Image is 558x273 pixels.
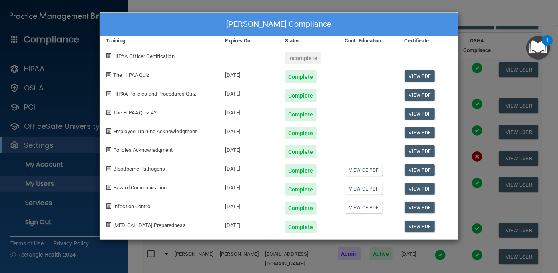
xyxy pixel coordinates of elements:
a: View CE PDF [345,202,383,213]
div: Cont. Education [339,36,398,46]
a: View PDF [405,221,435,232]
span: Bloodborne Pathogens [113,166,165,172]
div: [DATE] [219,139,279,158]
span: Policies Acknowledgment [113,147,173,153]
div: [DATE] [219,158,279,177]
div: [DATE] [219,196,279,215]
div: [DATE] [219,215,279,233]
div: 1 [546,40,549,51]
div: Certificate [399,36,458,46]
span: The HIPAA Quiz [113,72,149,78]
a: View PDF [405,127,435,138]
a: View PDF [405,164,435,176]
span: [MEDICAL_DATA] Preparedness [113,222,186,228]
div: Training [100,36,219,46]
div: Complete [285,145,317,158]
span: HIPAA Officer Certification [113,53,175,59]
a: View PDF [405,183,435,195]
div: [PERSON_NAME] Compliance [100,13,458,36]
a: View PDF [405,108,435,120]
a: View PDF [405,70,435,82]
div: [DATE] [219,102,279,121]
div: [DATE] [219,64,279,83]
span: Infection Control [113,203,151,209]
div: [DATE] [219,83,279,102]
div: Complete [285,127,317,139]
div: [DATE] [219,177,279,196]
div: Complete [285,70,317,83]
a: View PDF [405,89,435,101]
a: View PDF [405,202,435,213]
div: Status [279,36,339,46]
a: View CE PDF [345,183,383,195]
div: Complete [285,221,317,233]
div: Complete [285,183,317,196]
div: Complete [285,108,317,121]
div: Incomplete [285,52,321,64]
span: The HIPAA Quiz #2 [113,110,157,116]
div: Complete [285,202,317,215]
div: Complete [285,164,317,177]
div: Complete [285,89,317,102]
span: Hazard Communication [113,185,167,191]
span: Employee Training Acknowledgment [113,128,197,134]
div: Expires On [219,36,279,46]
a: View PDF [405,145,435,157]
div: [DATE] [219,121,279,139]
button: Open Resource Center, 1 new notification [526,36,550,60]
span: HIPAA Policies and Procedures Quiz [113,91,196,97]
a: View CE PDF [345,164,383,176]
